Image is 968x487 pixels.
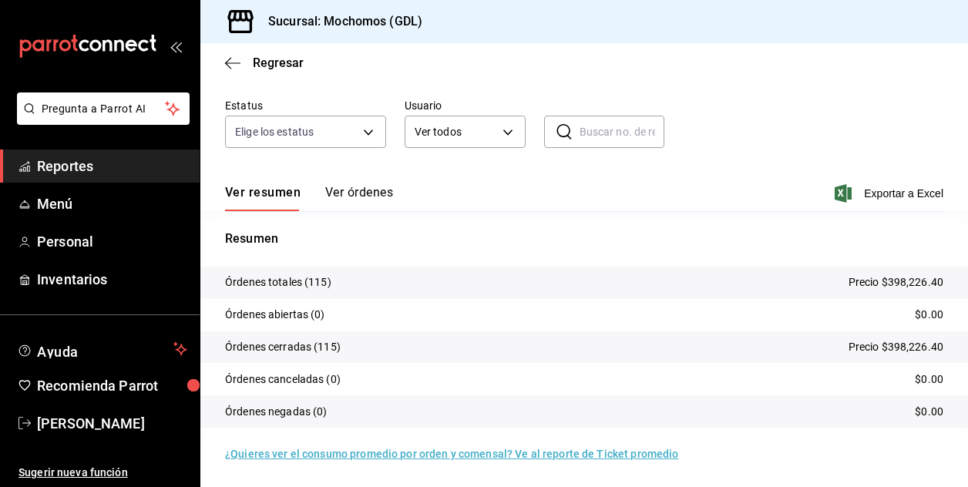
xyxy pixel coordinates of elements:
button: Regresar [225,55,304,70]
button: Pregunta a Parrot AI [17,92,190,125]
p: $0.00 [915,404,943,420]
button: Ver órdenes [325,185,393,211]
p: Precio $398,226.40 [849,274,943,291]
p: Órdenes canceladas (0) [225,371,341,388]
span: Ayuda [37,340,167,358]
h3: Sucursal: Mochomos (GDL) [256,12,422,31]
label: Usuario [405,100,526,111]
button: open_drawer_menu [170,40,182,52]
a: ¿Quieres ver el consumo promedio por orden y comensal? Ve al reporte de Ticket promedio [225,448,678,460]
a: Pregunta a Parrot AI [11,112,190,128]
button: Exportar a Excel [838,184,943,203]
font: Reportes [37,158,93,174]
span: Regresar [253,55,304,70]
font: Menú [37,196,73,212]
font: Exportar a Excel [864,187,943,200]
p: Órdenes cerradas (115) [225,339,341,355]
div: Pestañas de navegación [225,185,393,211]
p: Precio $398,226.40 [849,339,943,355]
font: Recomienda Parrot [37,378,158,394]
p: Resumen [225,230,943,248]
font: [PERSON_NAME] [37,415,145,432]
font: Sugerir nueva función [18,466,128,479]
font: Inventarios [37,271,107,287]
span: Ver todos [415,124,497,140]
p: Órdenes negadas (0) [225,404,328,420]
font: Personal [37,233,93,250]
p: $0.00 [915,371,943,388]
span: Elige los estatus [235,124,314,139]
p: Órdenes abiertas (0) [225,307,325,323]
span: Pregunta a Parrot AI [42,101,166,117]
p: $0.00 [915,307,943,323]
p: Órdenes totales (115) [225,274,331,291]
label: Estatus [225,100,386,111]
input: Buscar no. de referencia [580,116,665,147]
font: Ver resumen [225,185,301,200]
